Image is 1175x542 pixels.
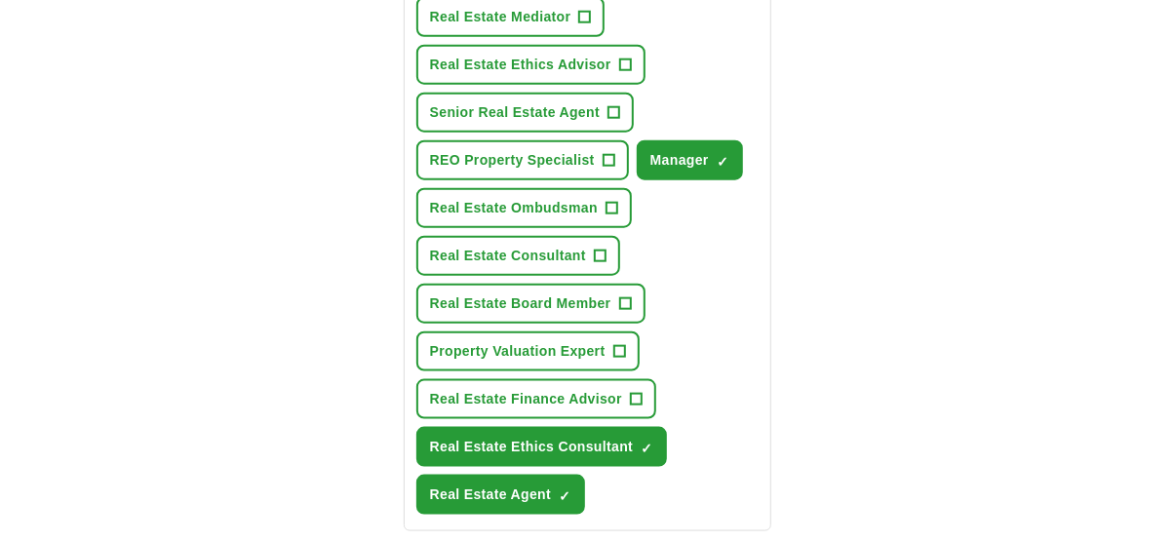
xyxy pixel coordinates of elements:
button: Real Estate Ethics Consultant✓ [416,427,668,467]
span: Real Estate Finance Advisor [430,389,622,409]
span: Real Estate Ombudsman [430,198,598,218]
span: Real Estate Ethics Advisor [430,55,611,75]
button: Real Estate Consultant [416,236,620,276]
span: REO Property Specialist [430,150,595,171]
span: Real Estate Ethics Consultant [430,437,634,457]
span: Property Valuation Expert [430,341,606,362]
span: Senior Real Estate Agent [430,102,600,123]
span: Real Estate Board Member [430,293,611,314]
span: Real Estate Agent [430,484,551,505]
span: Manager [650,150,709,171]
span: ✓ [641,441,652,456]
span: Real Estate Mediator [430,7,571,27]
span: ✓ [559,488,570,504]
button: Real Estate Board Member [416,284,646,324]
span: Real Estate Consultant [430,246,586,266]
button: Real Estate Finance Advisor [416,379,656,419]
button: Senior Real Estate Agent [416,93,634,133]
button: Manager✓ [637,140,743,180]
button: Real Estate Ombudsman [416,188,632,228]
button: Real Estate Agent✓ [416,475,585,515]
button: Real Estate Ethics Advisor [416,45,646,85]
span: ✓ [717,154,728,170]
button: Property Valuation Expert [416,331,640,371]
button: REO Property Specialist [416,140,629,180]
